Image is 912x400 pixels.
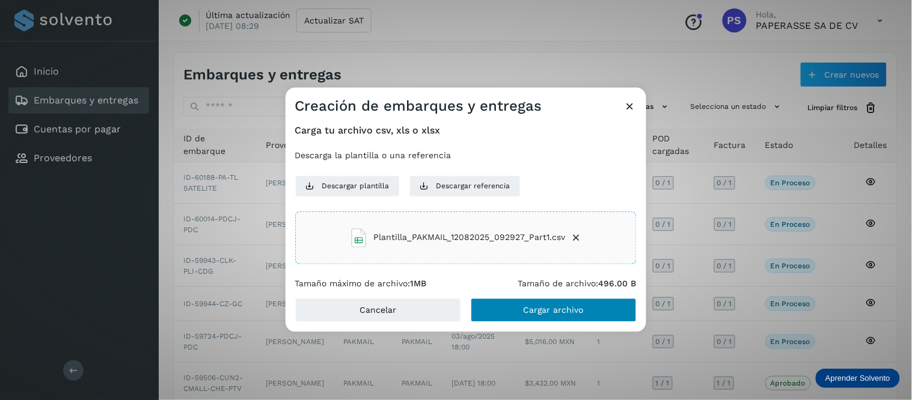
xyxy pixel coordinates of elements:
[295,298,461,322] button: Cancelar
[471,298,637,322] button: Cargar archivo
[524,306,584,315] span: Cargar archivo
[322,180,390,191] span: Descargar plantilla
[373,232,565,244] span: Plantilla_PAKMAIL_12082025_092927_Part1.csv
[599,278,637,288] b: 496.00 B
[436,180,510,191] span: Descargar referencia
[409,175,521,197] button: Descargar referencia
[295,97,542,114] h3: Creación de embarques y entregas
[816,369,900,388] div: Aprender Solvento
[360,306,396,315] span: Cancelar
[518,278,637,289] p: Tamaño de archivo:
[295,175,400,197] button: Descargar plantilla
[825,374,890,383] p: Aprender Solvento
[295,278,427,289] p: Tamaño máximo de archivo:
[295,125,637,136] h4: Carga tu archivo csv, xls o xlsx
[295,150,637,161] p: Descarga la plantilla o una referencia
[411,278,427,288] b: 1MB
